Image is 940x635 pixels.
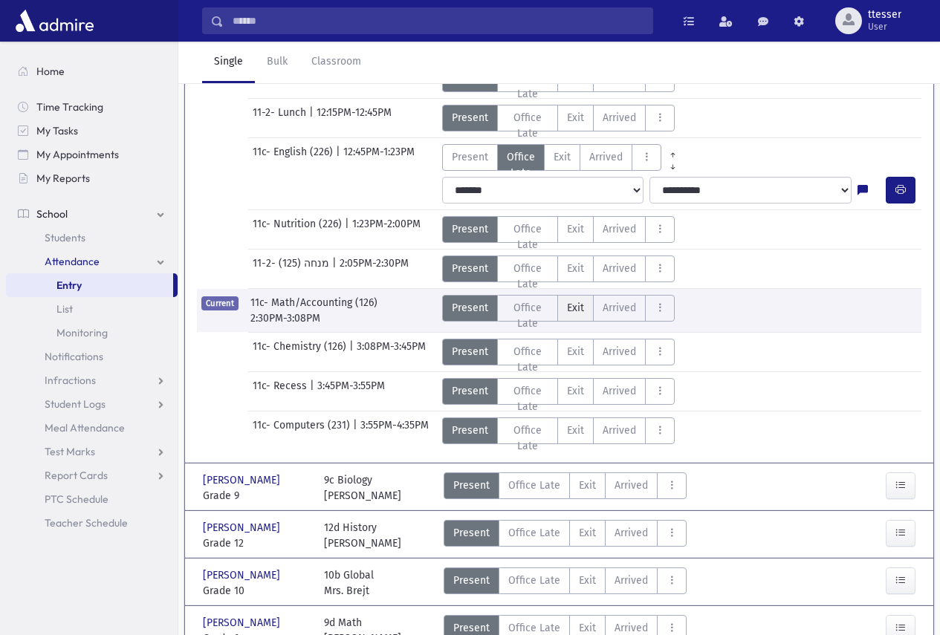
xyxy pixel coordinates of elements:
span: Arrived [615,525,648,541]
span: Grade 12 [203,535,309,551]
span: Students [45,231,85,244]
span: | [345,216,352,243]
span: 12:45PM-1:23PM [343,144,415,171]
span: Attendance [45,255,100,268]
span: Office Late [508,478,560,493]
span: 1:23PM-2:00PM [352,216,421,243]
a: Monitoring [6,321,178,345]
span: Office Late [507,221,549,253]
a: Entry [6,273,173,297]
span: 3:55PM-4:35PM [360,417,429,444]
div: AttTypes [442,144,684,171]
span: Exit [567,383,584,399]
span: Entry [56,279,82,292]
div: 10b Global Mrs. Brejt [324,567,374,599]
div: AttTypes [442,216,675,243]
span: Arrived [603,300,636,316]
span: Infractions [45,374,96,387]
a: Bulk [255,42,299,83]
span: Present [453,525,490,541]
span: My Tasks [36,124,78,137]
span: Office Late [508,525,560,541]
span: ttesser [868,9,901,21]
span: 11c- Nutrition (226) [253,216,345,243]
span: Arrived [603,344,636,359]
input: Search [224,7,652,34]
a: Report Cards [6,463,178,487]
span: | [349,339,357,365]
span: 11c- Math/Accounting (126) [250,295,380,310]
div: AttTypes [442,378,675,405]
span: Exit [567,344,584,359]
span: Present [452,261,488,276]
span: School [36,207,68,221]
span: Exit [579,478,596,493]
a: My Appointments [6,143,178,166]
span: Test Marks [45,445,95,458]
span: Arrived [603,423,636,438]
span: Office Late [507,300,549,331]
span: Current [201,296,239,310]
a: Students [6,226,178,250]
span: | [332,255,340,282]
div: AttTypes [442,105,675,131]
span: 11c- Computers (231) [253,417,353,444]
span: Arrived [603,261,636,276]
a: List [6,297,178,321]
span: Exit [554,149,571,165]
span: | [309,105,317,131]
span: Present [452,221,488,237]
span: Office Late [507,423,549,454]
a: School [6,202,178,226]
a: Meal Attendance [6,416,178,440]
span: Office Late [507,383,549,414]
span: Office Late [507,261,549,292]
span: Present [453,573,490,588]
span: 2:05PM-2:30PM [340,255,409,282]
span: Arrived [603,383,636,399]
span: Arrived [603,110,636,126]
span: Exit [567,261,584,276]
div: AttTypes [442,339,675,365]
span: 11-2- Lunch [253,105,309,131]
span: Present [452,383,488,399]
a: Home [6,59,178,83]
a: Classroom [299,42,373,83]
div: 9c Biology [PERSON_NAME] [324,472,401,504]
a: Infractions [6,368,178,392]
span: Office Late [508,573,560,588]
a: Time Tracking [6,95,178,119]
span: Present [453,478,490,493]
span: Arrived [603,221,636,237]
img: AdmirePro [12,6,97,36]
span: My Appointments [36,148,119,161]
span: Arrived [589,149,623,165]
span: Exit [567,110,584,126]
span: Exit [567,300,584,316]
span: 3:45PM-3:55PM [317,378,385,405]
span: Present [452,110,488,126]
span: Exit [567,221,584,237]
span: Monitoring [56,326,108,339]
div: 12d History [PERSON_NAME] [324,520,401,551]
span: Time Tracking [36,100,103,114]
span: Office Late [507,71,549,102]
span: Meal Attendance [45,421,125,434]
div: AttTypes [444,567,687,599]
span: Report Cards [45,469,108,482]
span: Grade 9 [203,488,309,504]
span: Arrived [615,573,648,588]
span: Office Late [507,149,535,180]
span: [PERSON_NAME] [203,472,283,488]
span: 2:30PM-3:08PM [250,310,320,326]
span: My Reports [36,172,90,185]
span: [PERSON_NAME] [203,520,283,535]
span: Present [452,300,488,316]
span: 11-2- מנחה (125) [253,255,332,282]
span: Home [36,65,65,78]
a: Notifications [6,345,178,368]
span: Grade 10 [203,583,309,599]
span: Exit [579,525,596,541]
a: Attendance [6,250,178,273]
span: | [336,144,343,171]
